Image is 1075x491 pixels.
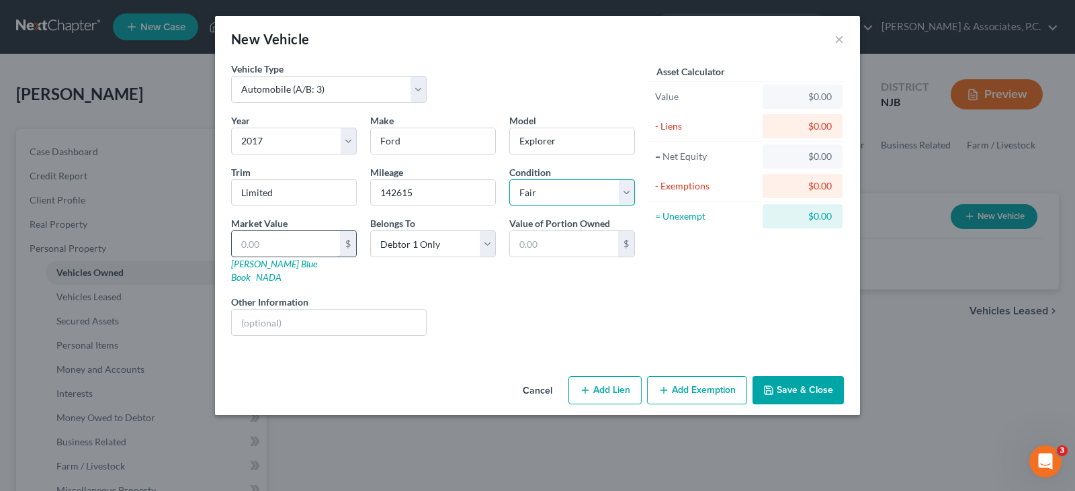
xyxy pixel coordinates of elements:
div: $0.00 [773,179,832,193]
label: Vehicle Type [231,62,284,76]
div: = Unexempt [655,210,757,223]
div: New Vehicle [231,30,309,48]
button: Add Exemption [647,376,747,404]
div: $ [340,231,356,257]
label: Other Information [231,295,308,309]
input: ex. Nissan [371,128,495,154]
div: $0.00 [773,90,832,103]
label: Trim [231,165,251,179]
input: ex. Altima [510,128,634,154]
div: - Liens [655,120,757,133]
button: × [834,31,844,47]
label: Market Value [231,216,288,230]
button: Cancel [512,377,563,404]
div: $0.00 [773,210,832,223]
div: $0.00 [773,150,832,163]
input: (optional) [232,310,426,335]
a: [PERSON_NAME] Blue Book [231,258,317,283]
input: ex. LS, LT, etc [232,180,356,206]
input: -- [371,180,495,206]
span: 3 [1057,445,1068,456]
input: 0.00 [232,231,340,257]
label: Year [231,114,250,128]
label: Model [509,114,536,128]
button: Add Lien [568,376,642,404]
label: Mileage [370,165,403,179]
label: Value of Portion Owned [509,216,610,230]
input: 0.00 [510,231,618,257]
div: $0.00 [773,120,832,133]
label: Condition [509,165,551,179]
iframe: Intercom live chat [1029,445,1062,478]
span: Make [370,115,394,126]
div: $ [618,231,634,257]
a: NADA [256,271,282,283]
div: Value [655,90,757,103]
button: Save & Close [752,376,844,404]
label: Asset Calculator [656,64,725,79]
div: - Exemptions [655,179,757,193]
span: Belongs To [370,218,415,229]
div: = Net Equity [655,150,757,163]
